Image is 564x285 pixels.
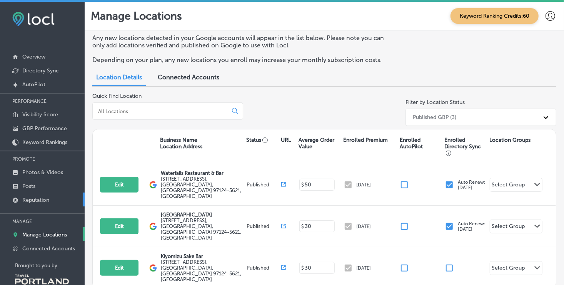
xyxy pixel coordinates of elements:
[22,245,75,252] p: Connected Accounts
[22,197,49,203] p: Reputation
[492,181,525,190] div: Select Group
[100,260,138,276] button: Edit
[445,137,486,156] p: Enrolled Directory Sync
[247,265,281,271] p: Published
[161,176,245,199] label: [STREET_ADDRESS] , [GEOGRAPHIC_DATA], [GEOGRAPHIC_DATA] 97124-5621, [GEOGRAPHIC_DATA]
[492,223,525,232] div: Select Group
[247,182,281,188] p: Published
[400,137,441,150] p: Enrolled AutoPilot
[96,74,142,81] span: Location Details
[299,137,339,150] p: Average Order Value
[302,224,304,229] p: $
[161,218,245,241] label: [STREET_ADDRESS] , [GEOGRAPHIC_DATA], [GEOGRAPHIC_DATA] 97124-5621, [GEOGRAPHIC_DATA]
[161,170,245,176] p: Waterfalls Restaurant & Bar
[458,179,486,190] p: Auto Renew: [DATE]
[15,263,85,268] p: Brought to you by
[302,265,304,271] p: $
[22,139,67,146] p: Keyword Rankings
[149,223,157,230] img: logo
[22,125,67,132] p: GBP Performance
[100,218,138,234] button: Edit
[100,177,138,193] button: Edit
[281,137,291,143] p: URL
[492,265,525,273] div: Select Group
[22,183,35,189] p: Posts
[458,221,486,232] p: Auto Renew: [DATE]
[91,10,182,22] p: Manage Locations
[357,182,371,188] p: [DATE]
[92,34,394,49] p: Any new locations detected in your Google accounts will appear in the list below. Please note you...
[97,108,226,115] input: All Locations
[246,137,281,143] p: Status
[12,12,55,26] img: fda3e92497d09a02dc62c9cd864e3231.png
[149,181,157,189] img: logo
[160,137,202,150] p: Business Name Location Address
[357,265,371,271] p: [DATE]
[405,99,465,106] label: Filter by Location Status
[22,231,67,238] p: Manage Locations
[302,182,304,188] p: $
[15,275,69,285] img: Travel Portland
[343,137,388,143] p: Enrolled Premium
[161,212,245,218] p: [GEOGRAPHIC_DATA]
[161,253,245,259] p: Kiyomizu Sake Bar
[451,8,539,24] span: Keyword Ranking Credits: 60
[92,93,142,99] label: Quick Find Location
[158,74,219,81] span: Connected Accounts
[161,259,245,282] label: [STREET_ADDRESS] , [GEOGRAPHIC_DATA], [GEOGRAPHIC_DATA] 97124-5621, [GEOGRAPHIC_DATA]
[22,81,45,88] p: AutoPilot
[247,223,281,229] p: Published
[22,111,58,118] p: Visibility Score
[357,224,371,229] p: [DATE]
[22,169,63,176] p: Photos & Videos
[22,54,45,60] p: Overview
[413,114,456,121] div: Published GBP (3)
[22,67,59,74] p: Directory Sync
[149,264,157,272] img: logo
[92,56,394,64] p: Depending on your plan, any new locations you enroll may increase your monthly subscription costs.
[489,137,531,143] p: Location Groups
